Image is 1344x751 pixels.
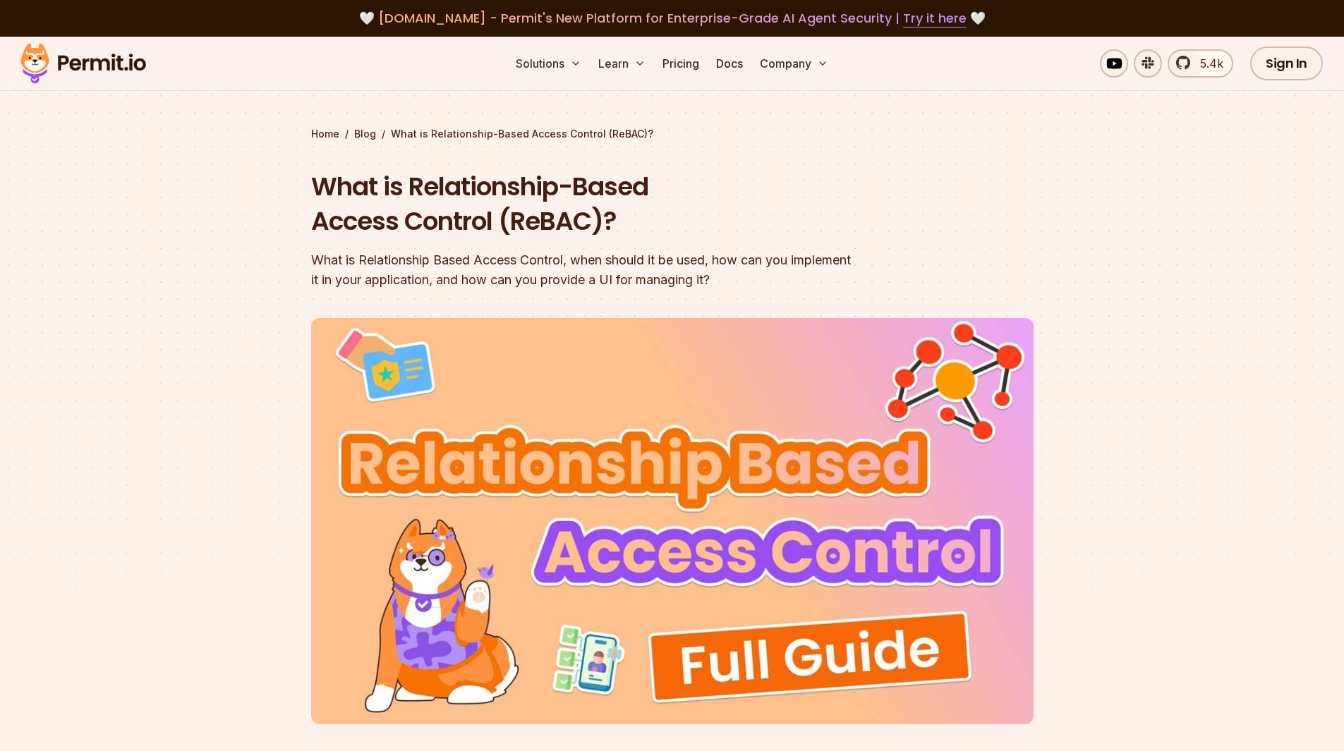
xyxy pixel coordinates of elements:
span: [DOMAIN_NAME] - Permit's New Platform for Enterprise-Grade AI Agent Security | [378,9,967,27]
a: Try it here [903,9,967,28]
a: Docs [710,49,749,78]
a: Pricing [657,49,705,78]
img: Permit logo [14,39,152,87]
span: 5.4k [1192,55,1223,72]
button: Learn [593,49,651,78]
div: What is Relationship Based Access Control, when should it be used, how can you implement it in yo... [311,250,853,290]
img: What is Relationship-Based Access Control (ReBAC)? [311,318,1034,724]
div: / / [311,127,1034,141]
a: Sign In [1250,47,1323,80]
h1: What is Relationship-Based Access Control (ReBAC)? [311,169,853,239]
div: 🤍 🤍 [34,8,1310,28]
a: 5.4k [1168,49,1233,78]
a: Home [311,127,339,141]
a: Blog [354,127,376,141]
button: Company [754,49,834,78]
button: Solutions [510,49,587,78]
